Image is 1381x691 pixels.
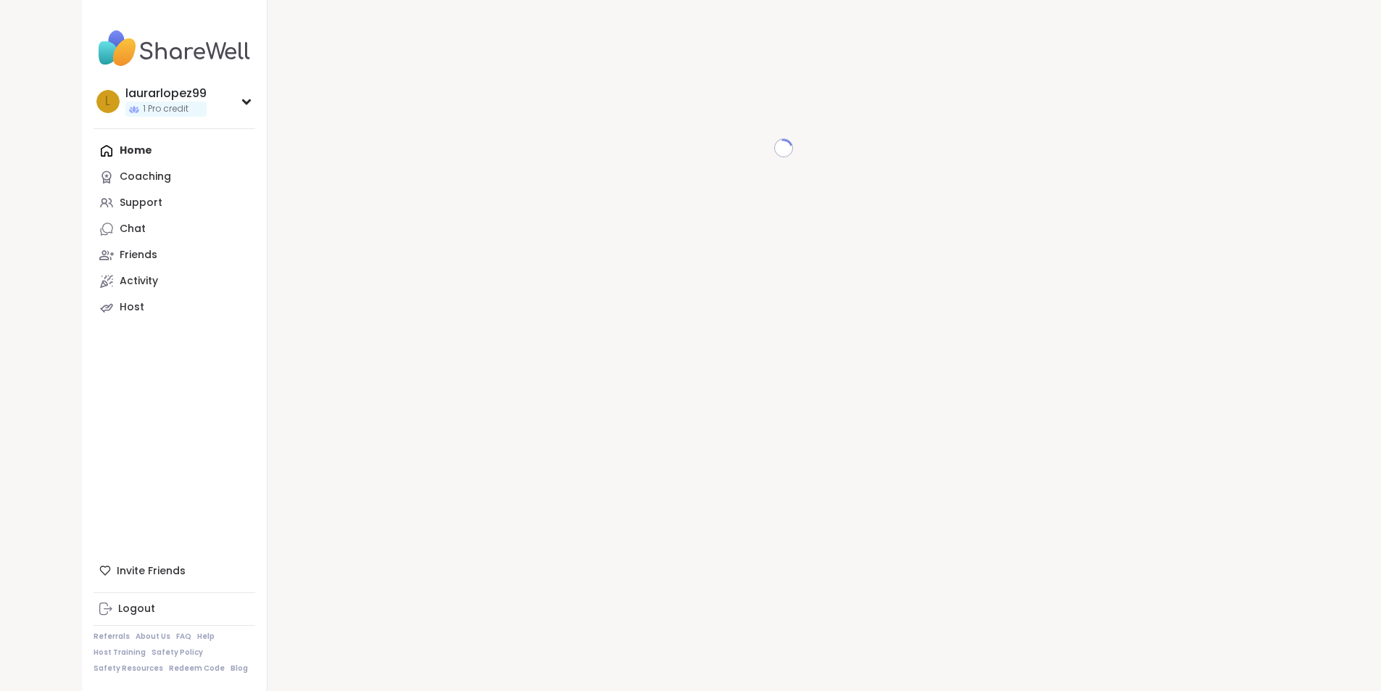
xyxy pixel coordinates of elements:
[197,632,215,642] a: Help
[94,647,146,658] a: Host Training
[125,86,207,102] div: laurarlopez99
[94,242,255,268] a: Friends
[94,558,255,584] div: Invite Friends
[120,274,158,289] div: Activity
[105,92,110,111] span: l
[94,268,255,294] a: Activity
[120,300,144,315] div: Host
[231,663,248,674] a: Blog
[120,222,146,236] div: Chat
[152,647,203,658] a: Safety Policy
[143,103,188,115] span: 1 Pro credit
[169,663,225,674] a: Redeem Code
[120,196,162,210] div: Support
[136,632,170,642] a: About Us
[94,216,255,242] a: Chat
[94,23,255,74] img: ShareWell Nav Logo
[94,663,163,674] a: Safety Resources
[120,170,171,184] div: Coaching
[120,248,157,262] div: Friends
[94,632,130,642] a: Referrals
[94,596,255,622] a: Logout
[94,190,255,216] a: Support
[94,164,255,190] a: Coaching
[118,602,155,616] div: Logout
[176,632,191,642] a: FAQ
[94,294,255,320] a: Host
